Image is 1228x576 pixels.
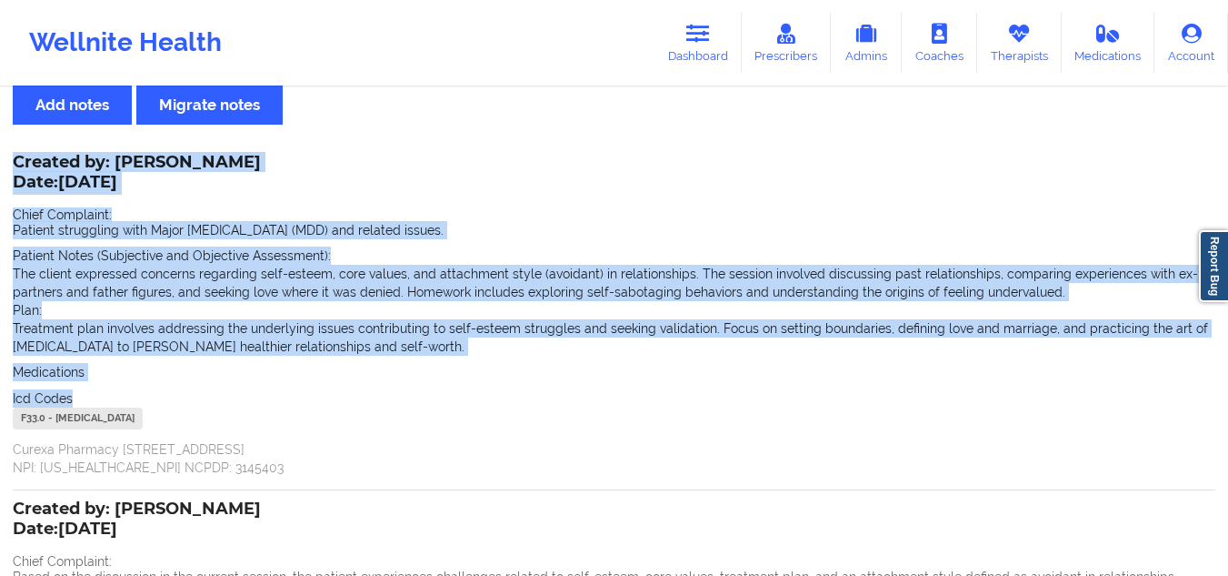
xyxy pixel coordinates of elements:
p: Curexa Pharmacy [STREET_ADDRESS] NPI: [US_HEALTHCARE_NPI] NCPDP: 3145403 [13,440,1215,477]
p: Patient struggling with Major [MEDICAL_DATA] (MDD) and related issues. [13,221,1215,239]
a: Therapists [977,13,1062,73]
a: Dashboard [654,13,742,73]
button: Migrate notes [136,86,283,125]
a: Coaches [902,13,977,73]
span: Patient Notes (Subjective and Objective Assessment): [13,248,331,263]
a: Report Bug [1199,230,1228,302]
span: Chief Complaint: [13,554,112,569]
p: The client expressed concerns regarding self-esteem, core values, and attachment style (avoidant)... [13,265,1215,301]
a: Admins [831,13,902,73]
p: Date: [DATE] [13,171,261,195]
button: Add notes [13,86,132,125]
span: Medications [13,365,85,379]
a: Medications [1062,13,1155,73]
a: Account [1154,13,1228,73]
div: Created by: [PERSON_NAME] [13,153,261,195]
div: F33.0 - [MEDICAL_DATA] [13,408,143,429]
span: Icd Codes [13,391,73,406]
div: Created by: [PERSON_NAME] [13,500,261,541]
p: Treatment plan involves addressing the underlying issues contributing to self-esteem struggles an... [13,319,1215,356]
span: Plan: [13,303,42,318]
span: Chief Complaint: [13,207,112,222]
a: Prescribers [742,13,832,73]
p: Date: [DATE] [13,518,261,541]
